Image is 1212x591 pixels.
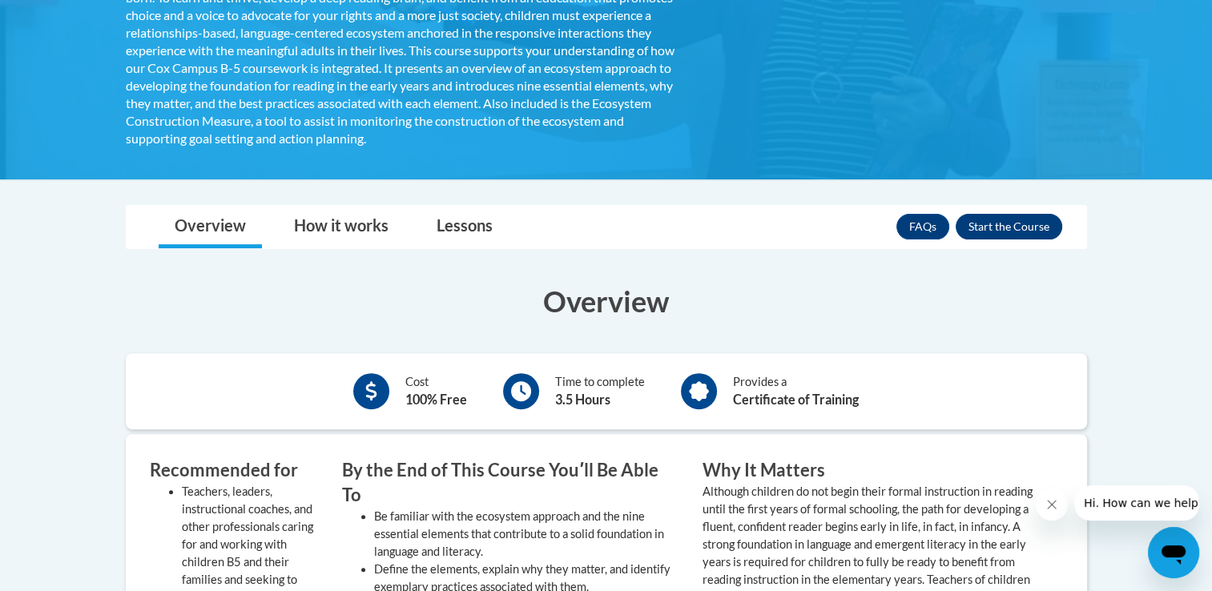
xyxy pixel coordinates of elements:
iframe: Message from company [1074,485,1199,521]
h3: By the End of This Course Youʹll Be Able To [342,458,678,508]
iframe: Close message [1036,488,1068,521]
li: Be familiar with the ecosystem approach and the nine essential elements that contribute to a soli... [374,508,678,561]
span: Hi. How can we help? [10,11,130,24]
button: Enroll [956,214,1062,239]
div: Time to complete [555,373,645,409]
a: FAQs [896,214,949,239]
iframe: Button to launch messaging window [1148,527,1199,578]
a: Lessons [421,206,509,248]
b: 100% Free [405,392,467,407]
div: Provides a [733,373,859,409]
h3: Why It Matters [703,458,1039,483]
b: 3.5 Hours [555,392,610,407]
h3: Recommended for [150,458,318,483]
div: Cost [405,373,467,409]
a: How it works [278,206,405,248]
h3: Overview [126,281,1087,321]
a: Overview [159,206,262,248]
b: Certificate of Training [733,392,859,407]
